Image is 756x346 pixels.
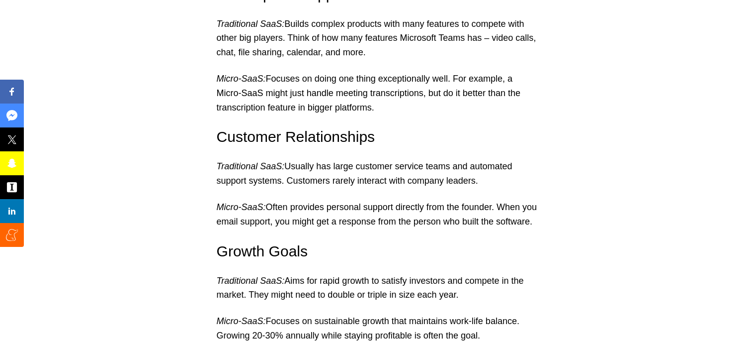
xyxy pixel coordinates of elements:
p: Focuses on doing one thing exceptionally well. For example, a Micro-SaaS might just handle meetin... [217,72,540,115]
em: Micro-SaaS: [217,74,266,84]
p: Focuses on sustainable growth that maintains work-life balance. Growing 20-30% annually while sta... [217,314,540,343]
em: Micro-SaaS: [217,316,266,326]
p: Aims for rapid growth to satisfy investors and compete in the market. They might need to double o... [217,274,540,303]
em: Traditional SaaS: [217,276,285,286]
em: Traditional SaaS: [217,161,285,171]
h4: Customer Relationships [217,126,540,147]
p: Usually has large customer service teams and automated support systems. Customers rarely interact... [217,159,540,188]
h4: Growth Goals [217,241,540,262]
p: Often provides personal support directly from the founder. When you email support, you might get ... [217,200,540,229]
em: Traditional SaaS: [217,19,285,29]
em: Micro-SaaS: [217,202,266,212]
p: Builds complex products with many features to compete with other big players. Think of how many f... [217,17,540,60]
